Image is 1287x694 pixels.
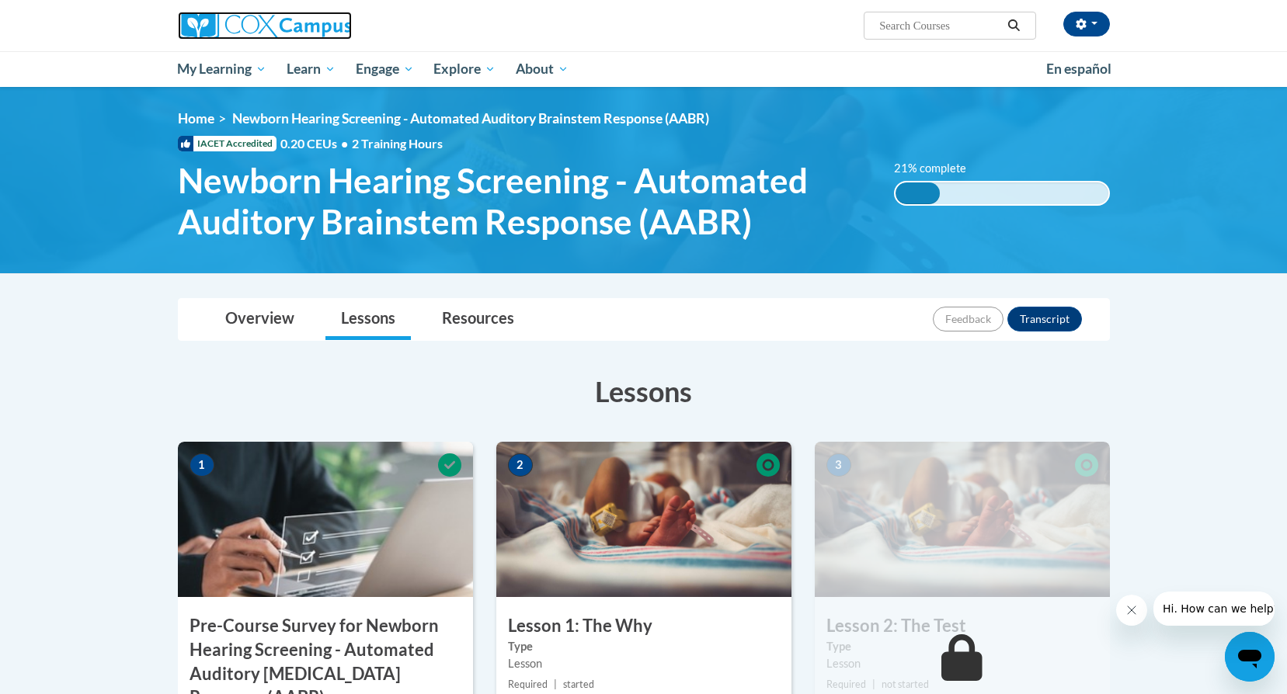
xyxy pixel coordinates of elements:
[280,135,352,152] span: 0.20 CEUs
[178,372,1110,411] h3: Lessons
[563,678,594,690] span: started
[9,11,126,23] span: Hi. How can we help?
[1036,53,1122,85] a: En español
[826,678,866,690] span: Required
[356,60,414,78] span: Engage
[1116,595,1147,626] iframe: Close message
[554,678,557,690] span: |
[826,638,1098,655] label: Type
[287,60,336,78] span: Learn
[506,51,579,87] a: About
[882,678,929,690] span: not started
[277,51,346,87] a: Learn
[178,12,473,40] a: Cox Campus
[1046,61,1111,77] span: En español
[508,453,533,477] span: 2
[1153,592,1275,626] iframe: Message from company
[508,655,780,672] div: Lesson
[1063,12,1110,36] button: Account Settings
[1002,16,1025,35] button: Search
[496,442,791,597] img: Course Image
[815,614,1110,638] h3: Lesson 2: The Test
[190,453,214,477] span: 1
[177,60,266,78] span: My Learning
[878,16,1002,35] input: Search Courses
[178,12,352,40] img: Cox Campus
[872,678,875,690] span: |
[178,110,214,127] a: Home
[933,307,1004,331] button: Feedback
[508,638,780,655] label: Type
[1225,632,1275,682] iframe: Button to launch messaging window
[426,299,530,340] a: Resources
[826,655,1098,672] div: Lesson
[168,51,277,87] a: My Learning
[815,442,1110,597] img: Course Image
[346,51,424,87] a: Engage
[894,160,983,177] label: 21% complete
[325,299,411,340] a: Lessons
[896,182,940,204] div: 21%
[508,678,548,690] span: Required
[433,60,496,78] span: Explore
[352,136,443,151] span: 2 Training Hours
[155,51,1133,87] div: Main menu
[232,110,709,127] span: Newborn Hearing Screening - Automated Auditory Brainstem Response (AABR)
[178,442,473,597] img: Course Image
[516,60,569,78] span: About
[178,136,277,151] span: IACET Accredited
[496,614,791,638] h3: Lesson 1: The Why
[178,160,871,242] span: Newborn Hearing Screening - Automated Auditory Brainstem Response (AABR)
[423,51,506,87] a: Explore
[1007,307,1082,331] button: Transcript
[826,453,851,477] span: 3
[341,136,348,151] span: •
[210,299,310,340] a: Overview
